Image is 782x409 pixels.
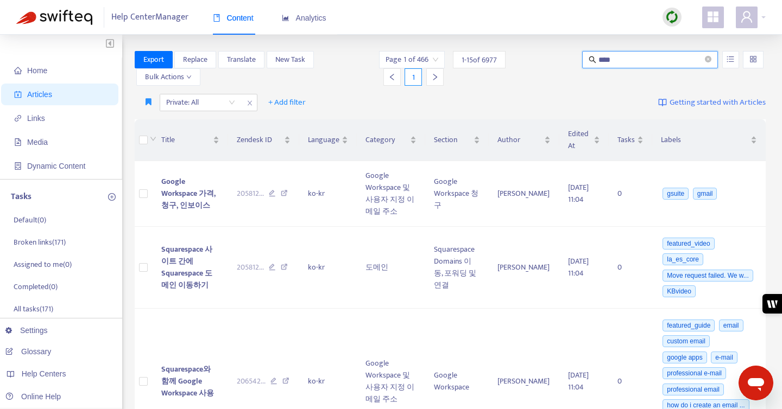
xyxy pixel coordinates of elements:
span: search [589,56,596,63]
span: plus-circle [108,193,116,201]
span: [DATE] 11:04 [568,255,589,279]
span: close-circle [705,55,711,65]
span: right [431,73,439,81]
button: New Task [267,51,314,68]
div: 1 [405,68,422,86]
span: 205812 ... [237,188,264,200]
span: Help Center Manager [111,7,188,28]
span: Media [27,138,48,146]
span: 1 - 15 of 6977 [462,54,497,66]
span: Help Centers [22,369,66,378]
span: area-chart [282,14,289,22]
span: custom email [663,335,710,347]
span: home [14,67,22,74]
button: Export [135,51,173,68]
span: Analytics [282,14,326,22]
span: unordered-list [727,55,734,63]
span: gmail [693,188,717,200]
span: Squarespace 사이트 간에 Squarespace 도메인 이동하기 [161,243,212,291]
span: google apps [663,352,707,363]
th: Title [153,119,228,161]
p: Tasks [11,190,31,203]
th: Zendesk ID [228,119,299,161]
span: Zendesk ID [237,134,282,146]
span: [DATE] 11:04 [568,369,589,393]
p: Broken links ( 171 ) [14,237,66,248]
td: ko-kr [299,161,357,227]
span: Content [213,14,254,22]
span: featured_guide [663,319,715,331]
span: professional email [663,384,724,395]
a: Settings [5,326,48,335]
button: Translate [218,51,264,68]
td: 도메인 [357,227,425,309]
span: account-book [14,91,22,98]
td: 0 [609,227,652,309]
p: Default ( 0 ) [14,214,46,226]
span: Links [27,114,45,123]
td: Google Workspace 및 사용자 지정 이메일 주소 [357,161,425,227]
th: Language [299,119,357,161]
td: ko-kr [299,227,357,309]
th: Edited At [559,119,609,161]
span: la_es_core [663,253,703,265]
span: close-circle [705,56,711,62]
span: [DATE] 11:04 [568,181,589,206]
span: Bulk Actions [145,71,192,83]
a: Glossary [5,347,51,356]
th: Labels [652,119,766,161]
td: Squarespace Domains 이동, 포워딩 및 연결 [425,227,489,309]
span: Title [161,134,211,146]
span: New Task [275,54,305,66]
span: KBvideo [663,285,696,297]
span: container [14,162,22,170]
span: close [243,97,257,110]
th: Category [357,119,425,161]
span: appstore [707,10,720,23]
span: professional e-mail [663,367,726,379]
span: Google Workspace 가격, 청구, 인보이스 [161,175,216,212]
iframe: Button to launch messaging window [739,366,773,400]
span: 206542 ... [237,375,266,387]
td: 0 [609,161,652,227]
td: [PERSON_NAME] [489,227,559,309]
button: Replace [174,51,216,68]
span: down [150,136,156,142]
span: user [740,10,753,23]
span: Labels [661,134,748,146]
p: All tasks ( 171 ) [14,303,53,315]
span: Home [27,66,47,75]
th: Section [425,119,489,161]
span: + Add filter [268,96,306,109]
button: + Add filter [260,94,314,111]
p: Completed ( 0 ) [14,281,58,292]
span: Export [143,54,164,66]
button: unordered-list [722,51,739,68]
span: link [14,114,22,122]
span: Move request failed. We w... [663,270,753,282]
span: Replace [183,54,207,66]
span: Category [365,134,408,146]
td: [PERSON_NAME] [489,161,559,227]
img: image-link [658,98,667,107]
span: Language [308,134,339,146]
a: Getting started with Articles [658,94,766,111]
span: Articles [27,90,52,99]
span: featured_video [663,238,714,250]
span: file-image [14,138,22,146]
img: sync.dc5367851b00ba804db3.png [665,10,679,24]
button: Bulk Actionsdown [136,68,200,86]
th: Author [489,119,559,161]
img: Swifteq [16,10,92,25]
span: Tasks [617,134,635,146]
span: 205812 ... [237,261,264,273]
span: Section [434,134,471,146]
th: Tasks [609,119,652,161]
p: Assigned to me ( 0 ) [14,259,72,270]
span: book [213,14,220,22]
span: Dynamic Content [27,162,85,170]
span: Getting started with Articles [670,97,766,109]
span: down [186,74,192,80]
span: Edited At [568,128,591,152]
td: Google Workspace 청구 [425,161,489,227]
